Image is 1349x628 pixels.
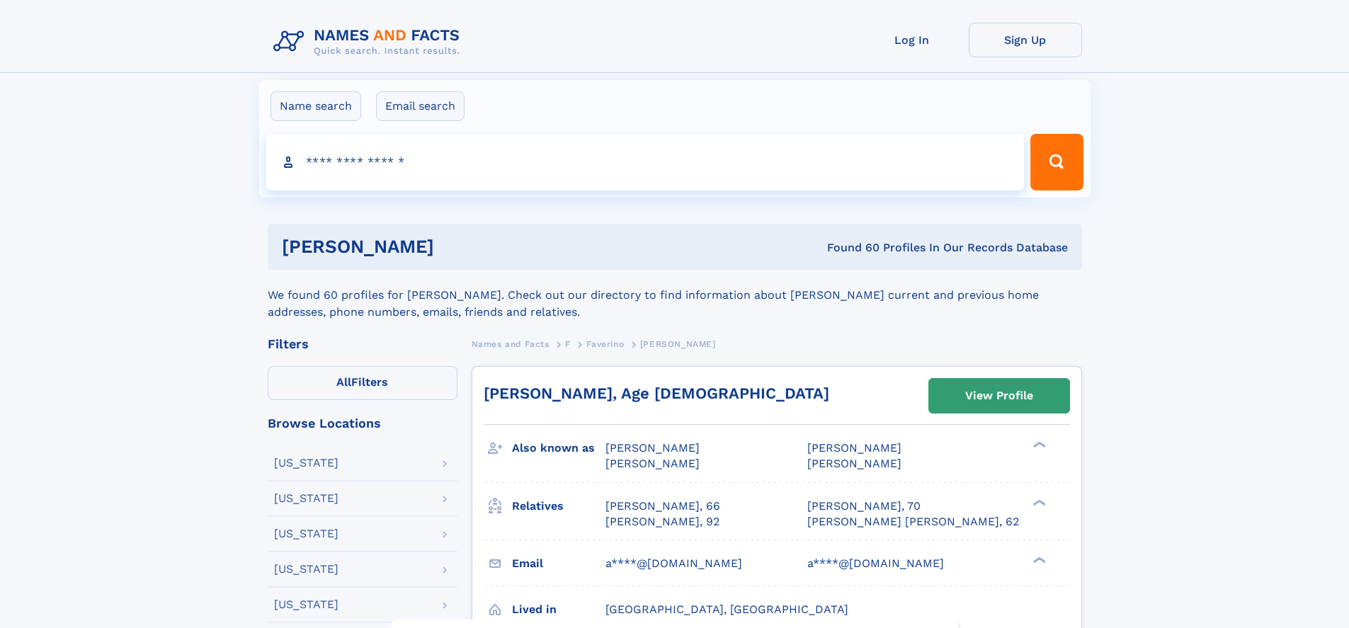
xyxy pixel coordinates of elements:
span: [PERSON_NAME] [807,457,901,470]
img: Logo Names and Facts [268,23,472,61]
a: [PERSON_NAME] [PERSON_NAME], 62 [807,514,1019,530]
div: ❯ [1030,555,1047,564]
h3: Lived in [512,598,605,622]
label: Name search [271,91,361,121]
h3: Also known as [512,436,605,460]
div: [US_STATE] [274,564,338,575]
span: F [565,339,571,349]
a: [PERSON_NAME], 92 [605,514,719,530]
div: [US_STATE] [274,599,338,610]
a: View Profile [929,379,1069,413]
div: ❯ [1030,440,1047,450]
a: [PERSON_NAME], Age [DEMOGRAPHIC_DATA] [484,384,829,402]
span: [PERSON_NAME] [605,441,700,455]
span: [PERSON_NAME] [605,457,700,470]
span: [GEOGRAPHIC_DATA], [GEOGRAPHIC_DATA] [605,603,848,616]
div: ❯ [1030,498,1047,507]
div: We found 60 profiles for [PERSON_NAME]. Check out our directory to find information about [PERSON... [268,270,1082,321]
a: Log In [855,23,969,57]
a: [PERSON_NAME], 66 [605,498,720,514]
a: Faverino [586,335,624,353]
h3: Email [512,552,605,576]
h1: [PERSON_NAME] [282,238,631,256]
label: Email search [376,91,465,121]
span: [PERSON_NAME] [807,441,901,455]
div: View Profile [965,379,1033,412]
div: [US_STATE] [274,493,338,504]
button: Search Button [1030,134,1083,190]
div: Browse Locations [268,417,457,430]
div: Found 60 Profiles In Our Records Database [630,240,1068,256]
input: search input [266,134,1025,190]
span: Faverino [586,339,624,349]
label: Filters [268,366,457,400]
span: [PERSON_NAME] [640,339,716,349]
a: [PERSON_NAME], 70 [807,498,921,514]
a: Sign Up [969,23,1082,57]
div: [US_STATE] [274,457,338,469]
span: All [336,375,351,389]
a: Names and Facts [472,335,550,353]
h3: Relatives [512,494,605,518]
div: [US_STATE] [274,528,338,539]
div: Filters [268,338,457,350]
a: F [565,335,571,353]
